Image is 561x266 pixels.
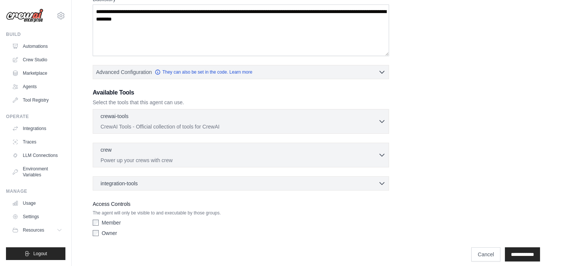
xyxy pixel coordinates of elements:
p: Power up your crews with crew [101,157,378,164]
p: The agent will only be visible to and executable by those groups. [93,210,389,216]
div: Operate [6,114,65,120]
span: Advanced Configuration [96,68,152,76]
h3: Available Tools [93,88,389,97]
div: Manage [6,188,65,194]
p: crewai-tools [101,112,129,120]
a: Cancel [471,247,500,262]
p: Select the tools that this agent can use. [93,99,389,106]
a: Marketplace [9,67,65,79]
p: crew [101,146,112,154]
a: They can also be set in the code. Learn more [155,69,252,75]
a: Settings [9,211,65,223]
button: Advanced Configuration They can also be set in the code. Learn more [93,65,389,79]
a: LLM Connections [9,149,65,161]
p: CrewAI Tools - Official collection of tools for CrewAI [101,123,378,130]
button: crewai-tools CrewAI Tools - Official collection of tools for CrewAI [96,112,386,130]
a: Tool Registry [9,94,65,106]
a: Usage [9,197,65,209]
label: Access Controls [93,199,389,208]
div: Build [6,31,65,37]
img: Logo [6,9,43,23]
a: Traces [9,136,65,148]
button: crew Power up your crews with crew [96,146,386,164]
button: integration-tools [96,180,386,187]
a: Environment Variables [9,163,65,181]
button: Logout [6,247,65,260]
a: Agents [9,81,65,93]
span: Logout [33,251,47,257]
button: Resources [9,224,65,236]
label: Owner [102,229,117,237]
a: Integrations [9,123,65,134]
label: Member [102,219,121,226]
a: Crew Studio [9,54,65,66]
a: Automations [9,40,65,52]
span: Resources [23,227,44,233]
span: integration-tools [101,180,138,187]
